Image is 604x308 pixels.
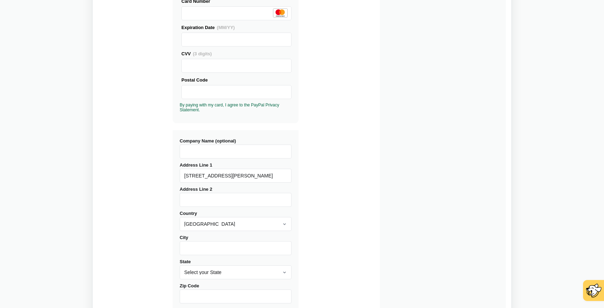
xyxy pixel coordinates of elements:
input: City [180,241,292,255]
input: Address Line 1 [180,169,292,183]
iframe: Secure Credit Card Frame - Postal Code [185,85,288,99]
label: Address Line 2 [180,187,292,207]
iframe: Secure Credit Card Frame - Credit Card Number [185,7,288,20]
label: Company Name (optional) [180,138,292,159]
div: CVV [181,50,292,57]
select: State [180,265,292,279]
iframe: Secure Credit Card Frame - CVV [185,59,288,72]
label: City [180,235,292,255]
label: Country [180,211,292,231]
label: Zip Code [180,283,292,303]
select: Country [180,217,292,231]
label: State [180,259,292,279]
span: (3 digits) [193,51,212,56]
input: Zip Code [180,289,292,303]
input: Company Name (optional) [180,145,292,159]
div: Expiration Date [181,24,292,31]
span: (MM/YY) [217,25,235,30]
a: By paying with my card, I agree to the PayPal Privacy Statement. [180,103,279,112]
div: Postal Code [181,76,292,84]
label: Address Line 1 [180,162,292,183]
iframe: Secure Credit Card Frame - Expiration Date [185,33,288,46]
input: Address Line 2 [180,193,292,207]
